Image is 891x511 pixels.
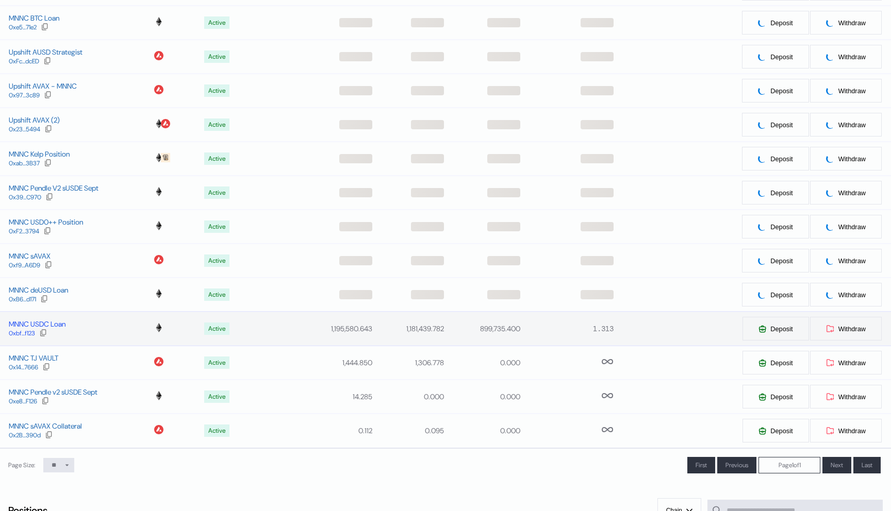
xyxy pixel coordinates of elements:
[770,291,793,299] span: Deposit
[154,425,163,434] img: chain logo
[838,393,866,401] span: Withdraw
[208,155,225,162] div: Active
[154,187,163,196] img: chain logo
[838,325,866,333] span: Withdraw
[810,282,882,307] button: pendingWithdraw
[154,85,163,94] img: chain logo
[9,13,59,23] div: MNNC BTC Loan
[154,17,163,26] img: chain logo
[770,53,793,61] span: Deposit
[770,155,793,163] span: Deposit
[838,121,866,129] span: Withdraw
[779,461,801,469] span: Page 1 of 1
[208,223,225,230] div: Active
[741,214,809,239] button: pendingDeposit
[831,461,843,469] span: Next
[208,359,225,366] div: Active
[742,350,809,375] button: Deposit
[521,312,614,346] td: 1.313
[758,87,766,95] img: pending
[373,312,444,346] td: 1,181,439.782
[826,291,834,299] img: pending
[154,357,163,366] img: chain logo
[208,121,225,128] div: Active
[257,380,373,414] td: 14.285
[9,217,83,227] div: MNNC USD0++ Position
[758,189,766,197] img: pending
[208,257,225,264] div: Active
[838,189,866,197] span: Withdraw
[9,319,65,329] div: MNNC USDC Loan
[9,183,98,193] div: MNNC Pendle V2 sUSDE Sept
[9,251,53,261] div: MNNC sAVAX
[758,257,766,265] img: pending
[154,153,163,162] img: chain logo
[770,359,793,367] span: Deposit
[9,228,39,235] div: 0xF2...3794
[758,223,766,231] img: pending
[9,24,37,31] div: 0xe5...71e2
[741,10,809,35] button: pendingDeposit
[9,194,41,201] div: 0x39...C970
[687,457,715,473] button: First
[770,19,793,27] span: Deposit
[826,19,834,27] img: pending
[826,53,834,61] img: pending
[810,44,882,69] button: pendingWithdraw
[810,316,882,341] button: Withdraw
[826,121,834,129] img: pending
[826,87,834,95] img: pending
[9,398,37,405] div: 0xe8...F126
[810,248,882,273] button: pendingWithdraw
[770,189,793,197] span: Deposit
[9,160,40,167] div: 0xab...3B37
[208,427,225,434] div: Active
[742,316,809,341] button: Deposit
[822,457,851,473] button: Next
[373,346,444,380] td: 1,306.778
[444,312,521,346] td: 899,735.400
[8,461,35,469] div: Page Size:
[810,180,882,205] button: pendingWithdraw
[810,78,882,103] button: pendingWithdraw
[161,153,170,162] img: chain logo
[741,44,809,69] button: pendingDeposit
[208,19,225,26] div: Active
[810,146,882,171] button: pendingWithdraw
[9,126,40,133] div: 0x23...5494
[257,414,373,448] td: 0.112
[826,155,834,163] img: pending
[257,346,373,380] td: 1,444.850
[838,87,866,95] span: Withdraw
[9,296,36,303] div: 0xB6...d171
[373,380,444,414] td: 0.000
[758,121,766,129] img: pending
[810,384,882,409] button: Withdraw
[826,189,834,197] img: pending
[154,255,163,264] img: chain logo
[853,457,881,473] button: Last
[9,47,82,57] div: Upshift AUSD Strategist
[838,223,866,231] span: Withdraw
[838,155,866,163] span: Withdraw
[741,282,809,307] button: pendingDeposit
[9,353,58,363] div: MNNC TJ VAULT
[208,325,225,332] div: Active
[9,81,77,91] div: Upshift AVAX - MNNC
[770,257,793,265] span: Deposit
[696,461,707,469] span: First
[208,291,225,298] div: Active
[770,427,793,435] span: Deposit
[758,291,766,299] img: pending
[9,285,68,295] div: MNNC deUSD Loan
[444,346,521,380] td: 0.000
[154,323,163,332] img: chain logo
[741,248,809,273] button: pendingDeposit
[770,87,793,95] span: Deposit
[770,223,793,231] span: Deposit
[741,180,809,205] button: pendingDeposit
[810,10,882,35] button: pendingWithdraw
[741,112,809,137] button: pendingDeposit
[9,387,97,397] div: MNNC Pendle v2 sUSDE Sept
[838,257,866,265] span: Withdraw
